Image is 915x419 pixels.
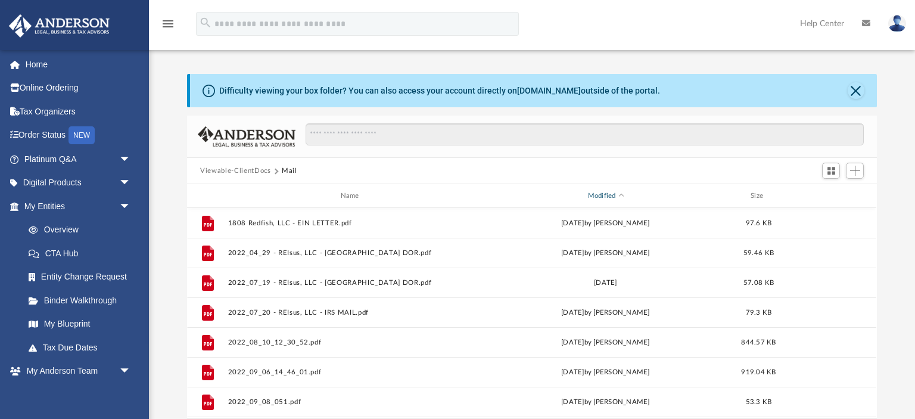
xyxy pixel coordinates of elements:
[8,171,149,195] a: Digital Productsarrow_drop_down
[742,369,776,375] span: 919.04 KB
[228,279,477,287] button: 2022_07_19 - REIsus, LLC - [GEOGRAPHIC_DATA] DOR.pdf
[187,208,876,418] div: grid
[846,163,864,179] button: Add
[848,82,864,99] button: Close
[8,100,149,123] a: Tax Organizers
[17,288,149,312] a: Binder Walkthrough
[481,248,730,259] div: [DATE] by [PERSON_NAME]
[119,359,143,384] span: arrow_drop_down
[743,250,774,256] span: 59.46 KB
[746,309,772,316] span: 79.3 KB
[481,191,730,201] div: Modified
[119,194,143,219] span: arrow_drop_down
[735,191,783,201] div: Size
[8,123,149,148] a: Order StatusNEW
[8,194,149,218] a: My Entitiesarrow_drop_down
[822,163,840,179] button: Switch to Grid View
[161,17,175,31] i: menu
[199,16,212,29] i: search
[228,339,477,346] button: 2022_08_10_12_30_52.pdf
[481,337,730,348] div: [DATE] by [PERSON_NAME]
[17,336,149,359] a: Tax Due Dates
[228,219,477,227] button: 1808 Redfish, LLC - EIN LETTER.pdf
[742,339,776,346] span: 844.57 KB
[228,191,476,201] div: Name
[17,218,149,242] a: Overview
[282,166,297,176] button: Mail
[219,85,660,97] div: Difficulty viewing your box folder? You can also access your account directly on outside of the p...
[517,86,581,95] a: [DOMAIN_NAME]
[888,15,906,32] img: User Pic
[8,52,149,76] a: Home
[119,147,143,172] span: arrow_drop_down
[8,359,143,383] a: My Anderson Teamarrow_drop_down
[228,368,477,376] button: 2022_09_06_14_46_01.pdf
[161,23,175,31] a: menu
[17,265,149,289] a: Entity Change Request
[228,249,477,257] button: 2022_04_29 - REIsus, LLC - [GEOGRAPHIC_DATA] DOR.pdf
[8,147,149,171] a: Platinum Q&Aarrow_drop_down
[228,398,477,406] button: 2022_09_08_051.pdf
[5,14,113,38] img: Anderson Advisors Platinum Portal
[743,280,774,286] span: 57.08 KB
[8,76,149,100] a: Online Ordering
[17,241,149,265] a: CTA Hub
[200,166,270,176] button: Viewable-ClientDocs
[746,220,772,226] span: 97.6 KB
[192,191,222,201] div: id
[481,278,730,288] div: [DATE]
[746,399,772,405] span: 53.3 KB
[481,308,730,318] div: [DATE] by [PERSON_NAME]
[17,312,143,336] a: My Blueprint
[306,123,864,146] input: Search files and folders
[481,218,730,229] div: [DATE] by [PERSON_NAME]
[481,367,730,378] div: [DATE] by [PERSON_NAME]
[228,309,477,316] button: 2022_07_20 - REIsus, LLC - IRS MAIL.pdf
[788,191,872,201] div: id
[69,126,95,144] div: NEW
[481,397,730,408] div: [DATE] by [PERSON_NAME]
[119,171,143,195] span: arrow_drop_down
